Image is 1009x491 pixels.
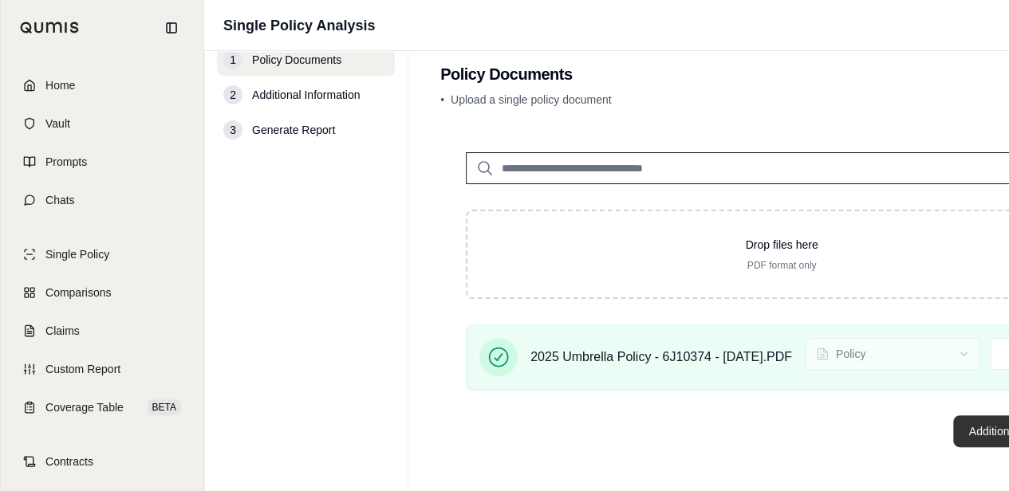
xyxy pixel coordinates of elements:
a: Prompts [10,144,194,179]
a: Custom Report [10,352,194,387]
span: Comparisons [45,285,111,300]
span: Policy Documents [252,52,341,68]
span: Prompts [45,154,87,170]
span: Custom Report [45,361,120,377]
a: Chats [10,183,194,218]
span: Upload a single policy document [451,93,612,106]
div: 2 [223,85,242,104]
span: BETA [148,399,181,415]
div: 3 [223,120,242,139]
span: Home [45,77,75,93]
a: Coverage TableBETA [10,390,194,425]
span: Chats [45,192,75,208]
span: Generate Report [252,122,335,138]
img: Qumis Logo [20,22,80,33]
span: Single Policy [45,246,109,262]
span: Coverage Table [45,399,124,415]
a: Home [10,68,194,103]
a: Claims [10,313,194,348]
span: • [440,93,444,106]
h1: Single Policy Analysis [223,14,375,37]
button: Collapse sidebar [159,15,184,41]
span: 2025 Umbrella Policy - 6J10374 - [DATE].PDF [530,348,792,367]
span: Claims [45,323,80,339]
span: Vault [45,116,70,132]
a: Single Policy [10,237,194,272]
a: Contracts [10,444,194,479]
span: Contracts [45,454,93,469]
a: Comparisons [10,275,194,310]
a: Vault [10,106,194,141]
div: 1 [223,50,242,69]
span: Additional Information [252,87,360,103]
